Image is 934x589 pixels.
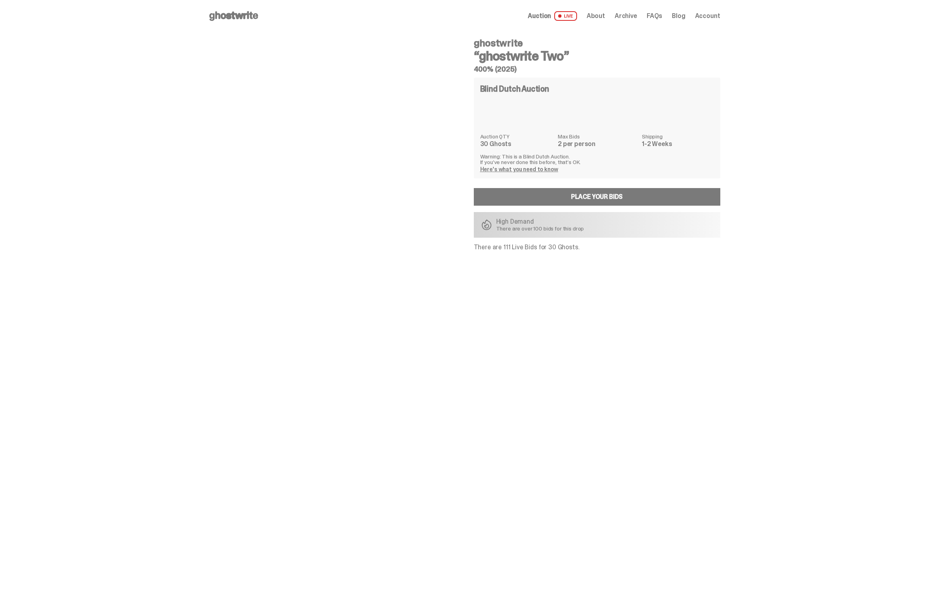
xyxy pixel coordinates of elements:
[480,141,553,147] dd: 30 Ghosts
[496,218,584,225] p: High Demand
[474,188,720,206] a: Place your Bids
[615,13,637,19] a: Archive
[642,141,714,147] dd: 1-2 Weeks
[558,141,637,147] dd: 2 per person
[695,13,720,19] a: Account
[480,134,553,139] dt: Auction QTY
[474,244,720,250] p: There are 111 Live Bids for 30 Ghosts.
[474,66,720,73] h5: 400% (2025)
[480,85,549,93] h4: Blind Dutch Auction
[496,226,584,231] p: There are over 100 bids for this drop
[647,13,662,19] a: FAQs
[528,13,551,19] span: Auction
[474,50,720,62] h3: “ghostwrite Two”
[642,134,714,139] dt: Shipping
[480,154,714,165] p: Warning: This is a Blind Dutch Auction. If you’ve never done this before, that’s OK.
[558,134,637,139] dt: Max Bids
[480,166,558,173] a: Here's what you need to know
[474,38,720,48] h4: ghostwrite
[672,13,685,19] a: Blog
[528,11,577,21] a: Auction LIVE
[587,13,605,19] a: About
[554,11,577,21] span: LIVE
